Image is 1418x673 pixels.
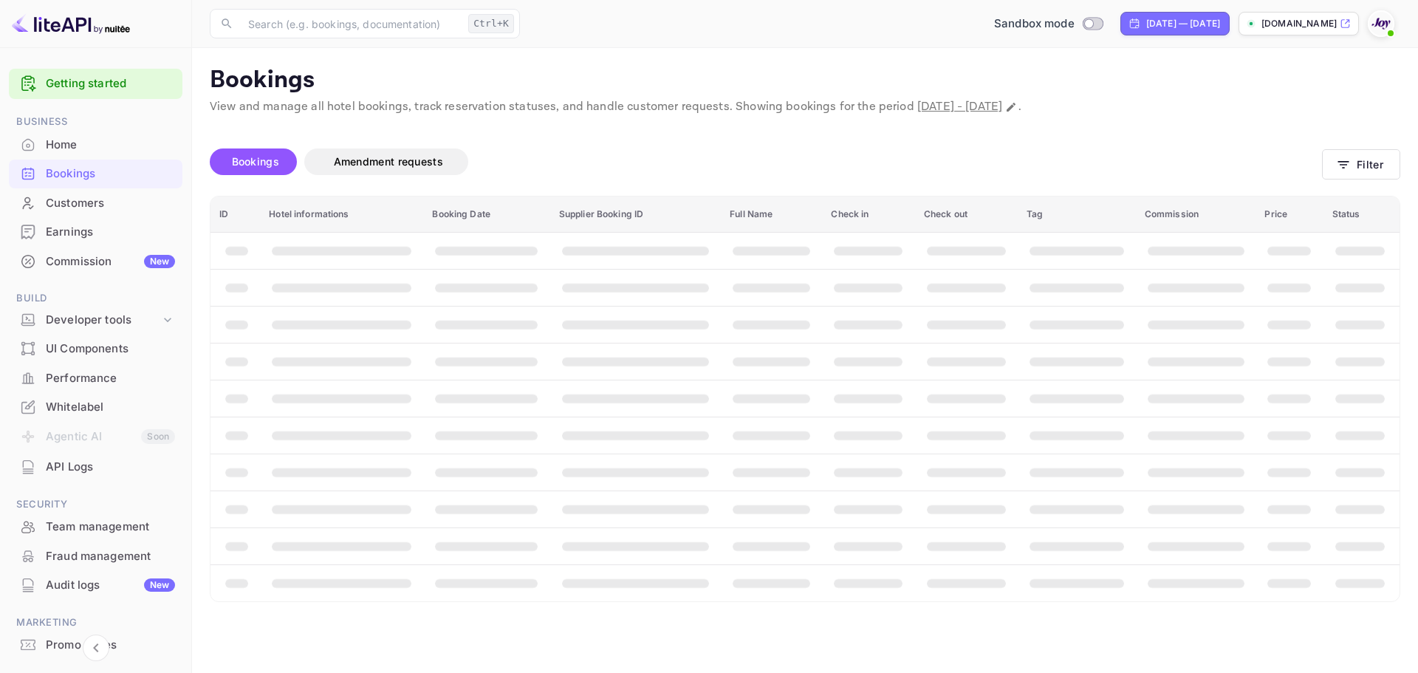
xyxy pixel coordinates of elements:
div: Team management [46,519,175,536]
th: Full Name [721,197,822,233]
div: Bookings [9,160,182,188]
div: Earnings [46,224,175,241]
a: Team management [9,513,182,540]
button: Collapse navigation [83,635,109,661]
a: Performance [9,364,182,392]
div: Home [46,137,175,154]
button: Filter [1322,149,1400,180]
div: Ctrl+K [468,14,514,33]
a: Fraud management [9,542,182,570]
th: Commission [1136,197,1256,233]
th: Status [1323,197,1400,233]
button: Change date range [1004,100,1018,115]
a: Bookings [9,160,182,187]
p: [DOMAIN_NAME] [1261,17,1337,30]
div: New [144,578,175,592]
span: Build [9,290,182,307]
div: Bookings [46,165,175,182]
div: Fraud management [9,542,182,571]
span: Amendment requests [334,155,443,168]
div: Earnings [9,218,182,247]
div: Promo codes [9,631,182,660]
a: CommissionNew [9,247,182,275]
p: View and manage all hotel bookings, track reservation statuses, and handle customer requests. Sho... [210,98,1400,116]
div: Switch to Production mode [988,16,1109,33]
th: Check in [822,197,914,233]
div: Performance [46,370,175,387]
span: Sandbox mode [994,16,1075,33]
div: CommissionNew [9,247,182,276]
a: Home [9,131,182,158]
th: Price [1256,197,1323,233]
input: Search (e.g. bookings, documentation) [239,9,462,38]
div: Home [9,131,182,160]
p: Bookings [210,66,1400,95]
th: Check out [915,197,1018,233]
div: Customers [9,189,182,218]
div: Fraud management [46,548,175,565]
th: Supplier Booking ID [550,197,721,233]
a: UI Components [9,335,182,362]
th: Booking Date [423,197,549,233]
div: Whitelabel [46,399,175,416]
a: Earnings [9,218,182,245]
th: Hotel informations [260,197,423,233]
div: New [144,255,175,268]
div: Whitelabel [9,393,182,422]
div: API Logs [9,453,182,482]
div: [DATE] — [DATE] [1146,17,1220,30]
div: Developer tools [9,307,182,333]
a: API Logs [9,453,182,480]
div: Audit logs [46,577,175,594]
div: Audit logsNew [9,571,182,600]
a: Promo codes [9,631,182,658]
th: ID [210,197,260,233]
img: With Joy [1369,12,1393,35]
span: Bookings [232,155,279,168]
div: Customers [46,195,175,212]
a: Whitelabel [9,393,182,420]
a: Customers [9,189,182,216]
div: Team management [9,513,182,542]
img: LiteAPI logo [12,12,130,35]
a: Getting started [46,75,175,92]
th: Tag [1018,197,1136,233]
span: Marketing [9,615,182,631]
span: Business [9,114,182,130]
div: Getting started [9,69,182,99]
div: Performance [9,364,182,393]
div: Promo codes [46,637,175,654]
div: UI Components [46,341,175,358]
div: Commission [46,253,175,270]
table: booking table [210,197,1400,601]
span: Security [9,496,182,513]
div: API Logs [46,459,175,476]
div: UI Components [9,335,182,363]
div: account-settings tabs [210,148,1322,175]
div: Developer tools [46,312,160,329]
a: Audit logsNew [9,571,182,598]
span: [DATE] - [DATE] [917,99,1002,115]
